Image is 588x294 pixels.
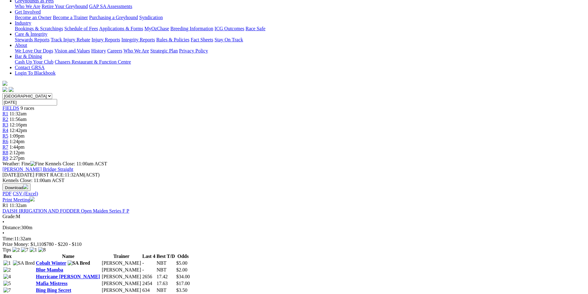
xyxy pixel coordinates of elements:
[3,288,11,293] img: 7
[2,191,586,197] div: Download
[2,172,19,177] span: [DATE]
[15,48,53,53] a: We Love Our Dogs
[102,267,141,273] td: [PERSON_NAME]
[64,26,98,31] a: Schedule of Fees
[144,26,169,31] a: MyOzChase
[15,15,586,20] div: Get Involved
[15,26,586,31] div: Industry
[15,9,41,14] a: Get Involved
[91,37,120,42] a: Injury Reports
[142,267,156,273] td: -
[15,70,56,76] a: Login To Blackbook
[21,247,28,253] img: 7
[2,214,16,219] span: Grade:
[245,26,265,31] a: Race Safe
[2,117,8,122] span: R2
[123,48,149,53] a: Who We Are
[10,122,27,127] span: 12:16pm
[13,191,38,196] a: CSV (Excel)
[142,274,156,280] td: 2656
[2,172,34,177] span: [DATE]
[2,144,8,150] a: R7
[36,274,100,279] a: Hurricane [PERSON_NAME]
[38,247,46,253] img: 8
[15,65,44,70] a: Contact GRSA
[36,260,66,266] a: Cobalt Winter
[107,48,122,53] a: Careers
[15,37,586,43] div: Care & Integrity
[51,37,90,42] a: Track Injury Rebate
[102,260,141,266] td: [PERSON_NAME]
[54,48,90,53] a: Vision and Values
[2,208,129,213] a: DAISH IRRIGATION AND FODDER Open Maiden Series F P
[2,106,19,111] span: FIELDS
[30,161,44,167] img: Fine
[142,253,156,259] th: Last 4
[176,274,190,279] span: $34.00
[2,214,586,219] div: M
[10,117,27,122] span: 11:56am
[15,4,40,9] a: Who We Are
[44,242,81,247] span: $780 - $220 - $110
[68,260,90,266] img: SA Bred
[176,260,187,266] span: $5.00
[2,167,73,172] a: [PERSON_NAME] Bridge Straight
[10,155,25,161] span: 2:27pm
[142,287,156,293] td: 634
[176,288,187,293] span: $3.50
[2,111,8,116] a: R1
[156,260,175,266] td: NBT
[176,253,190,259] th: Odds
[15,4,586,9] div: Greyhounds as Pets
[55,59,131,64] a: Chasers Restaurant & Function Centre
[2,219,4,225] span: •
[2,155,8,161] a: R9
[2,122,8,127] a: R3
[142,260,156,266] td: -
[23,184,28,189] img: download.svg
[156,267,175,273] td: NBT
[15,54,42,59] a: Bar & Dining
[2,128,8,133] a: R4
[30,247,37,253] img: 1
[139,15,163,20] a: Syndication
[10,144,25,150] span: 1:44pm
[15,59,586,65] div: Bar & Dining
[10,111,27,116] span: 11:32am
[13,260,35,266] img: SA Bred
[2,197,35,202] a: Print Meeting
[2,133,8,139] a: R5
[2,139,8,144] a: R6
[15,15,52,20] a: Become an Owner
[15,31,48,37] a: Care & Integrity
[10,203,27,208] span: 11:32am
[2,230,4,236] span: •
[102,287,141,293] td: [PERSON_NAME]
[89,4,132,9] a: GAP SA Assessments
[45,161,107,166] span: Kennels Close: 11:00am ACST
[156,37,190,42] a: Rules & Policies
[3,254,12,259] span: Box
[36,288,71,293] a: Bing Bing Secret
[10,139,25,144] span: 1:24pm
[20,106,34,111] span: 9 races
[215,26,244,31] a: ICG Outcomes
[36,281,67,286] a: Mafia Mistress
[2,236,586,242] div: 11:32am
[2,150,8,155] a: R8
[2,81,7,86] img: logo-grsa-white.png
[12,247,20,253] img: 2
[156,274,175,280] td: 17.42
[35,172,65,177] span: FIRST RACE:
[102,280,141,287] td: [PERSON_NAME]
[15,37,49,42] a: Stewards Reports
[2,178,586,183] div: Kennels Close: 11:00am ACST
[15,26,63,31] a: Bookings & Scratchings
[15,20,31,26] a: Industry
